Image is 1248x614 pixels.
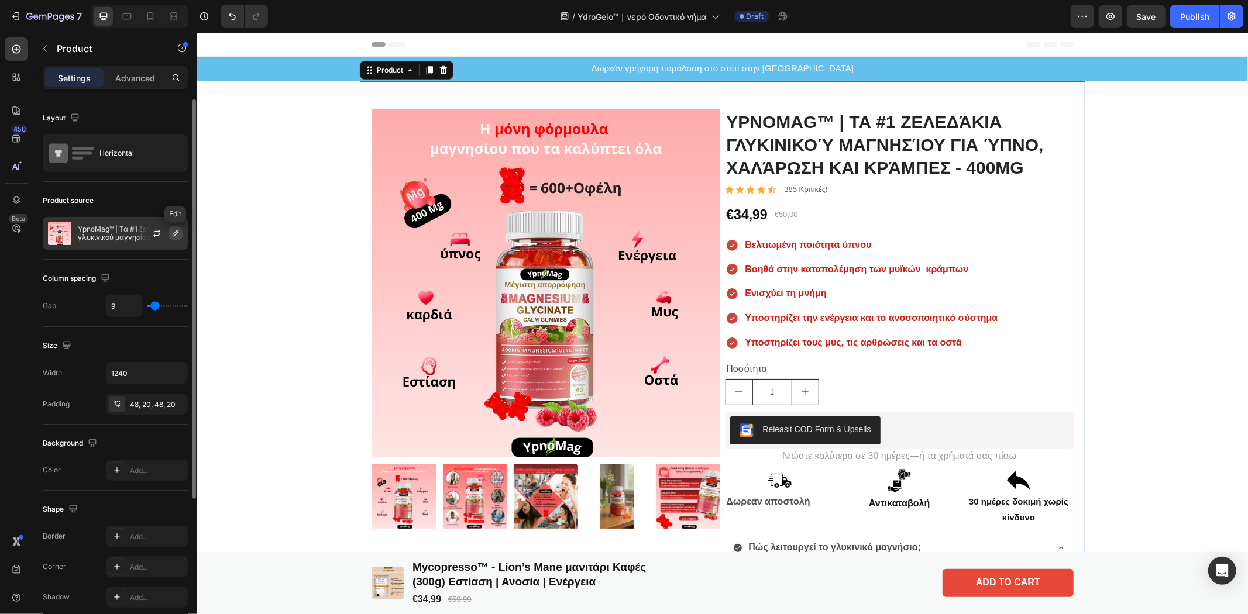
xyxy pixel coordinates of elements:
[48,222,71,245] img: product feature img
[1208,557,1236,585] div: Open Intercom Messenger
[530,418,876,430] p: Νιώστε καλύτερα σε 30 ημέρες—ή τα χρήματά σας πίσω
[130,399,185,410] div: 48, 20, 48, 20
[587,152,631,162] p: 385 Κριτικές!
[43,436,99,451] div: Background
[106,363,187,384] input: Auto
[197,33,1248,614] iframe: Design area
[177,32,208,43] div: Product
[548,253,801,270] p: Ενισχύει τη μνήμη
[9,214,28,223] div: Beta
[115,72,155,84] p: Advanced
[78,225,183,242] p: YpnoMag™ | Τα #1 ζελεδάκια γλυκινικού μαγνησίου για ύπνο, χαλάρωση και κράμπες - 400mg
[555,347,595,372] input: quantity
[528,77,877,147] h1: YpnoMag™ | Τα #1 ζελεδάκια γλυκινικού μαγνησίου για ύπνο, χαλάρωση και κράμπες - 400mg
[5,5,87,28] button: 7
[43,111,82,126] div: Layout
[768,461,875,492] p: 30 ημέρες δοκιμή χωρίς κίνδυνο
[576,176,602,188] div: €50,00
[99,140,171,167] div: Horizontal
[648,463,756,480] p: Αντικαταβολή
[43,502,80,518] div: Shape
[43,338,74,354] div: Size
[548,277,801,294] p: Υποστηρίζει την ενέργεια και το ανοσοποιητικό σύστημα
[533,384,683,412] button: Releasit COD Form & Upsells
[58,72,91,84] p: Settings
[43,561,66,572] div: Corner
[1137,12,1156,22] span: Save
[43,399,70,409] div: Padding
[690,436,714,460] img: gempages_580955971912729171-5a3ec364-1943-43f7-9b1b-c8a99669f236.png
[130,532,185,542] div: Add...
[130,592,185,603] div: Add...
[214,526,460,557] h1: Mycopresso™ - Lion’s Mane μανιτάρι Καφές (300g) Εστίαση | Ανοσία | Ενέργεια
[394,30,656,40] span: Δωρεάν γρήγορη παράδοση στο σπίτι στην [GEOGRAPHIC_DATA]
[542,391,556,405] img: CKKYs5695_ICEAE=.webp
[571,436,594,460] img: gempages_580955971912729171-97ab06ce-6cda-4dca-a62a-f3d2d237b303.png
[548,229,801,246] p: Βοηθά στην καταπολέμηση των μυϊκών κράμπων
[43,465,61,475] div: Color
[77,9,82,23] p: 7
[43,195,94,206] div: Product source
[779,544,843,556] p: Add to cart
[595,347,621,372] button: increment
[566,391,674,403] div: Releasit COD Form & Upsells
[573,11,576,23] span: /
[578,11,707,23] span: YdroGelo™｜νερό Οδοντικό νήμα
[810,436,833,460] img: gempages_580955971912729171-2eda7806-fa0a-4805-af0c-da9337371515.png
[548,302,801,319] p: Υποστηρίζει τους μυς, τις αρθρώσεις και τα οστά
[11,125,28,134] div: 450
[530,328,876,345] p: Ποσότητα
[214,560,245,574] div: €34,99
[43,301,56,311] div: Gap
[528,173,572,192] div: €34,99
[745,536,876,564] a: Add to cart
[43,271,112,287] div: Column spacing
[529,347,555,372] button: decrement
[1170,5,1219,28] button: Publish
[57,42,156,56] p: Product
[747,11,764,22] span: Draft
[530,461,637,478] p: Δωρεάν αποστολή
[106,295,142,316] input: Auto
[548,204,801,221] p: Βελτιωμένη ποιότητα ύπνου
[250,561,276,573] div: €59,99
[130,465,185,476] div: Add...
[1127,5,1166,28] button: Save
[43,531,66,541] div: Border
[1180,11,1209,23] div: Publish
[130,562,185,572] div: Add...
[43,592,70,602] div: Shadow
[221,5,268,28] div: Undo/Redo
[43,368,62,378] div: Width
[552,509,724,519] strong: Πώς λειτουργεί το γλυκινικό μαγνήσιο;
